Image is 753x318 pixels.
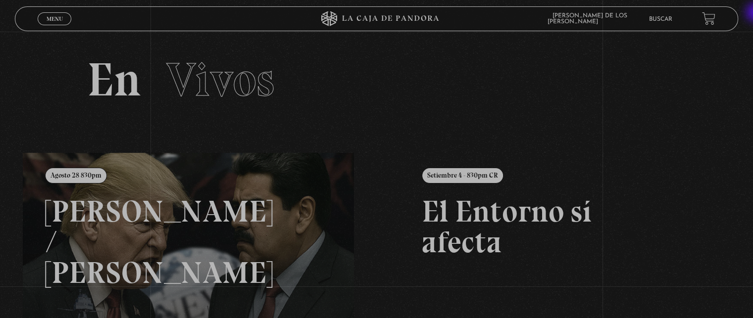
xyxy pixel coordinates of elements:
span: [PERSON_NAME] de los [PERSON_NAME] [548,13,627,25]
a: View your shopping cart [702,12,715,25]
span: Vivos [166,51,274,108]
span: Cerrar [43,24,66,31]
h2: En [87,56,665,103]
a: Buscar [649,16,672,22]
span: Menu [47,16,63,22]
